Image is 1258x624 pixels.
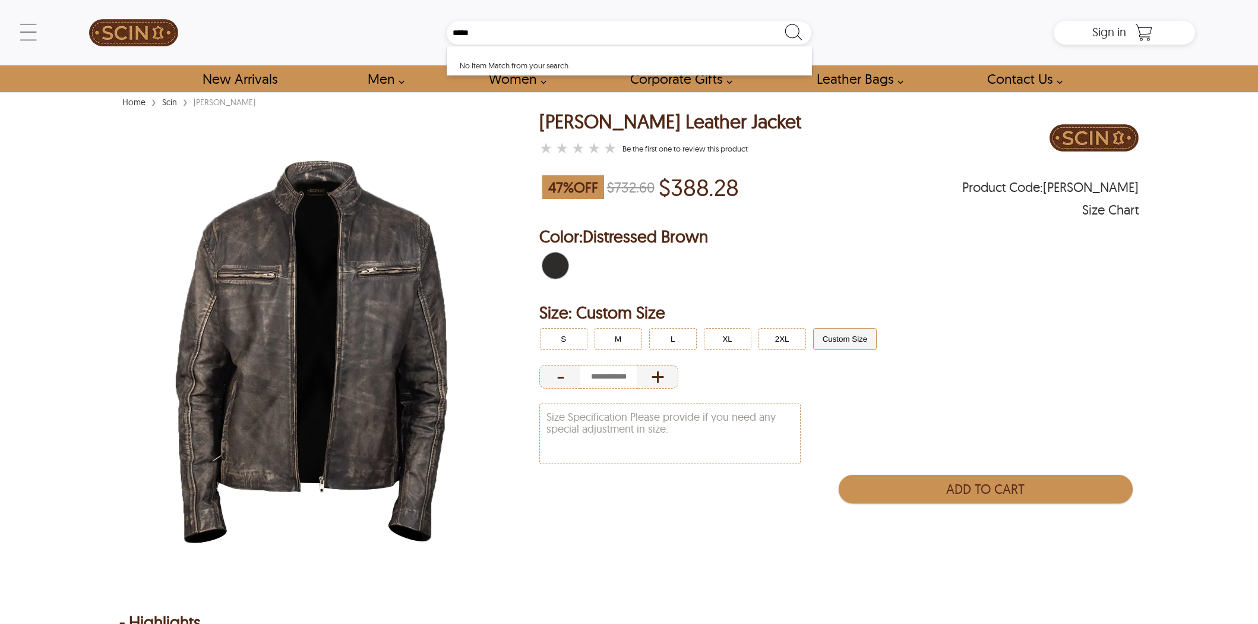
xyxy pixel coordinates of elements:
h2: Selected Color: by Distressed Brown [539,225,1139,248]
button: Add to Cart [839,475,1133,503]
h1: Lewis Biker Leather Jacket [539,111,801,132]
strike: $732.60 [607,178,655,196]
span: Sign in [1092,24,1126,39]
button: Click to select 2XL [758,328,806,350]
a: shop men's leather jackets [354,65,411,92]
span: › [183,91,188,112]
iframe: PayPal [839,509,1132,536]
a: Shop Women Leather Jackets [475,65,553,92]
div: [PERSON_NAME] [191,96,258,108]
a: Shopping Cart [1132,24,1156,42]
button: Click to select Custom Size [813,328,877,350]
a: Shop New Arrivals [189,65,290,92]
label: 1 rating [539,142,552,154]
img: Distressed Brown Biker Genuine Sheepskin Leather Jacket by SCIN [119,111,504,593]
div: No Item Match from your search. [460,59,796,71]
button: Click to select L [649,328,697,350]
button: Click to select S [540,328,587,350]
a: Lewis Biker Leather Jacket } [539,140,619,157]
label: 3 rating [571,142,584,154]
a: contact-us [973,65,1069,92]
div: No Item Match from your search [447,46,812,75]
img: Brand Logo PDP Image [1050,111,1139,165]
a: Shop Leather Bags [803,65,910,92]
label: 5 rating [603,142,617,154]
textarea: Size Specification Please provide if you need any special adjustment in size. [540,404,800,464]
button: Click to select XL [704,328,751,350]
a: Lewis Biker Leather Jacket } [622,144,748,153]
p: Price of $388.28 [659,174,739,201]
a: SCIN [63,6,204,59]
div: Size Chart [1082,204,1139,216]
button: Click to select M [595,328,642,350]
span: Distressed Brown [583,226,708,247]
span: 47 % OFF [542,175,604,199]
a: Home [119,97,148,108]
span: › [151,91,156,112]
h2: Selected Filter by Size: Custom Size [539,301,1139,324]
div: Increase Quantity of Item [637,365,678,389]
a: Brand Logo PDP Image [1050,111,1139,168]
a: Shop Leather Corporate Gifts [617,65,739,92]
div: Distressed Brown [539,250,571,282]
span: Product Code: LEWIS [962,181,1139,193]
label: 4 rating [587,142,600,154]
div: [PERSON_NAME] Leather Jacket [539,111,801,132]
img: SCIN [89,6,178,59]
div: Decrease Quantity of Item [539,365,580,389]
a: Sign in [1092,29,1126,38]
label: 2 rating [555,142,568,154]
a: Scin [159,97,180,108]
